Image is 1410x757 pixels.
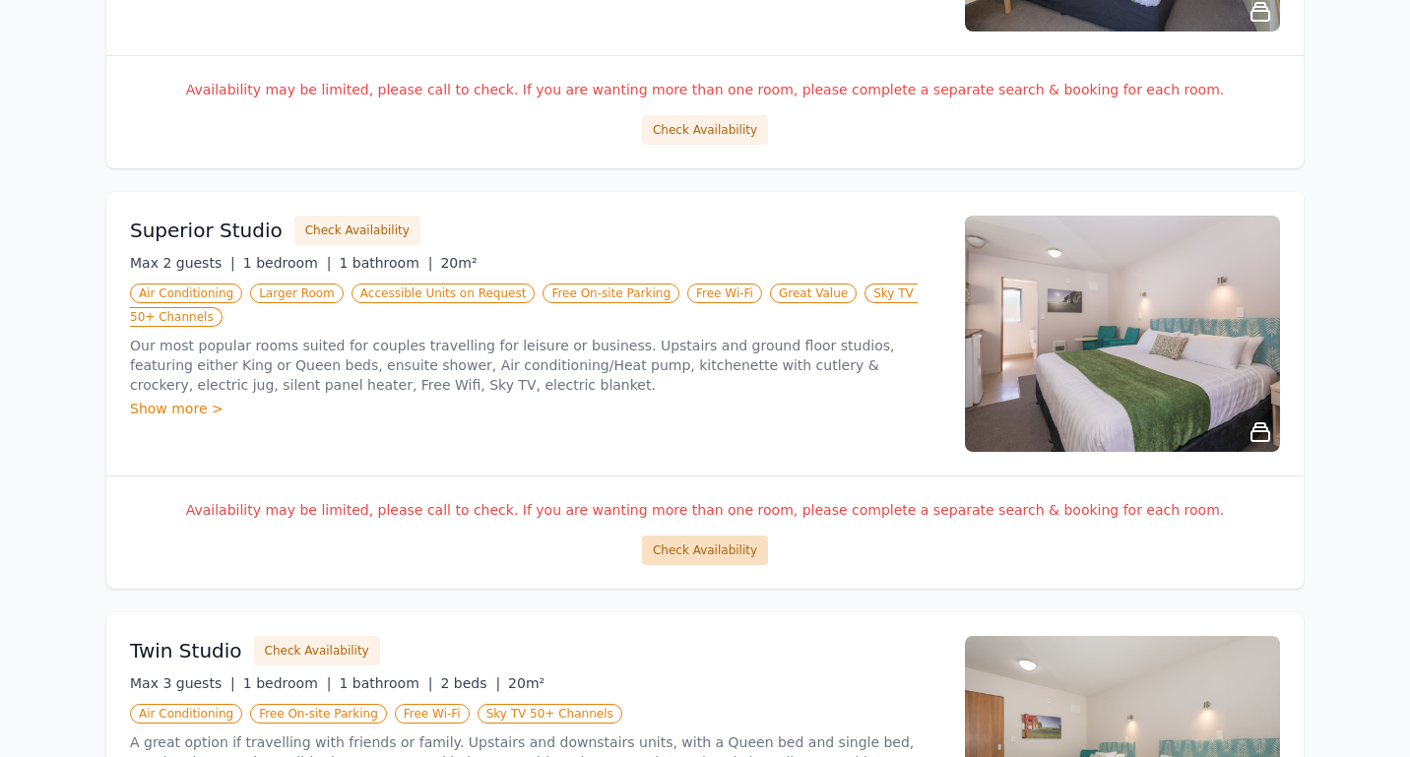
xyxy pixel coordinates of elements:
p: Availability may be limited, please call to check. If you are wanting more than one room, please ... [130,500,1280,520]
p: Our most popular rooms suited for couples travelling for leisure or business. Upstairs and ground... [130,336,941,395]
span: Free On-site Parking [543,284,679,303]
span: Sky TV 50+ Channels [478,704,622,724]
p: Availability may be limited, please call to check. If you are wanting more than one room, please ... [130,80,1280,99]
span: 20m² [440,255,477,271]
div: Show more > [130,399,941,418]
span: Max 3 guests | [130,675,235,691]
button: Check Availability [642,115,768,145]
span: Air Conditioning [130,284,242,303]
span: Larger Room [250,284,344,303]
span: 1 bedroom | [243,255,332,271]
span: Free On-site Parking [250,704,387,724]
span: Great Value [770,284,857,303]
button: Check Availability [294,216,420,245]
span: Accessible Units on Request [352,284,536,303]
span: Free Wi-Fi [395,704,470,724]
span: Max 2 guests | [130,255,235,271]
span: 1 bathroom | [339,675,432,691]
span: Free Wi-Fi [687,284,762,303]
button: Check Availability [642,536,768,565]
button: Check Availability [254,636,380,665]
h3: Twin Studio [130,637,242,664]
h3: Superior Studio [130,217,283,244]
span: Air Conditioning [130,704,242,724]
span: 20m² [508,675,545,691]
span: 2 beds | [440,675,500,691]
span: 1 bathroom | [339,255,432,271]
span: 1 bedroom | [243,675,332,691]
